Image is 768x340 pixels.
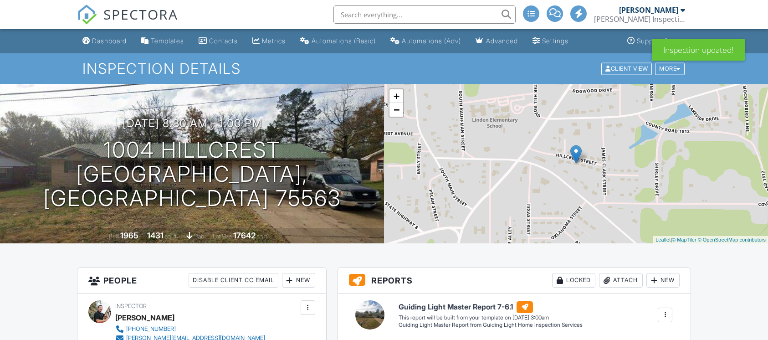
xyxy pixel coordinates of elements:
[15,138,369,210] h1: 1004 Hillcrest [GEOGRAPHIC_DATA], [GEOGRAPHIC_DATA] 75563
[672,237,696,242] a: © MapTiler
[387,33,465,50] a: Automations (Advanced)
[249,33,289,50] a: Metrics
[77,5,97,25] img: The Best Home Inspection Software - Spectora
[389,103,403,117] a: Zoom out
[147,231,164,240] div: 1431
[552,273,595,288] div: Locked
[599,273,643,288] div: Attach
[297,33,379,50] a: Automations (Basic)
[115,311,174,325] div: [PERSON_NAME]
[402,37,461,45] div: Automations (Adv)
[257,233,268,240] span: sq.ft.
[120,231,138,240] div: 1965
[233,231,256,240] div: 17642
[209,37,238,45] div: Contacts
[399,301,583,313] h6: Guiding Light Master Report 7-6.1
[79,33,130,50] a: Dashboard
[194,233,204,240] span: slab
[115,325,265,334] a: [PHONE_NUMBER]
[189,273,278,288] div: Disable Client CC Email
[312,37,376,45] div: Automations (Basic)
[115,303,147,309] span: Inspector
[82,61,685,77] h1: Inspection Details
[213,233,232,240] span: Lot Size
[472,33,522,50] a: Advanced
[653,236,768,244] div: |
[282,273,315,288] div: New
[529,33,572,50] a: Settings
[389,89,403,103] a: Zoom in
[77,12,178,31] a: SPECTORA
[652,39,745,61] div: Inspection updated!
[109,233,119,240] span: Built
[399,321,583,329] div: Guiding Light Master Report from Guiding Light Home Inspection Services
[698,237,766,242] a: © OpenStreetMap contributors
[138,33,188,50] a: Templates
[262,37,286,45] div: Metrics
[195,33,241,50] a: Contacts
[637,37,686,45] div: Support Center
[399,314,583,321] div: This report will be built from your template on [DATE] 3:00am
[123,117,262,129] h3: [DATE] 8:30 am - 1:00 pm
[151,37,184,45] div: Templates
[624,33,689,50] a: Support Center
[619,5,678,15] div: [PERSON_NAME]
[338,268,691,294] h3: Reports
[594,15,685,24] div: Palmer Inspections
[77,268,326,294] h3: People
[486,37,518,45] div: Advanced
[165,233,178,240] span: sq. ft.
[126,325,176,333] div: [PHONE_NUMBER]
[103,5,178,24] span: SPECTORA
[333,5,516,24] input: Search everything...
[542,37,568,45] div: Settings
[600,65,654,72] a: Client View
[655,62,685,75] div: More
[655,237,671,242] a: Leaflet
[601,62,652,75] div: Client View
[646,273,680,288] div: New
[92,37,127,45] div: Dashboard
